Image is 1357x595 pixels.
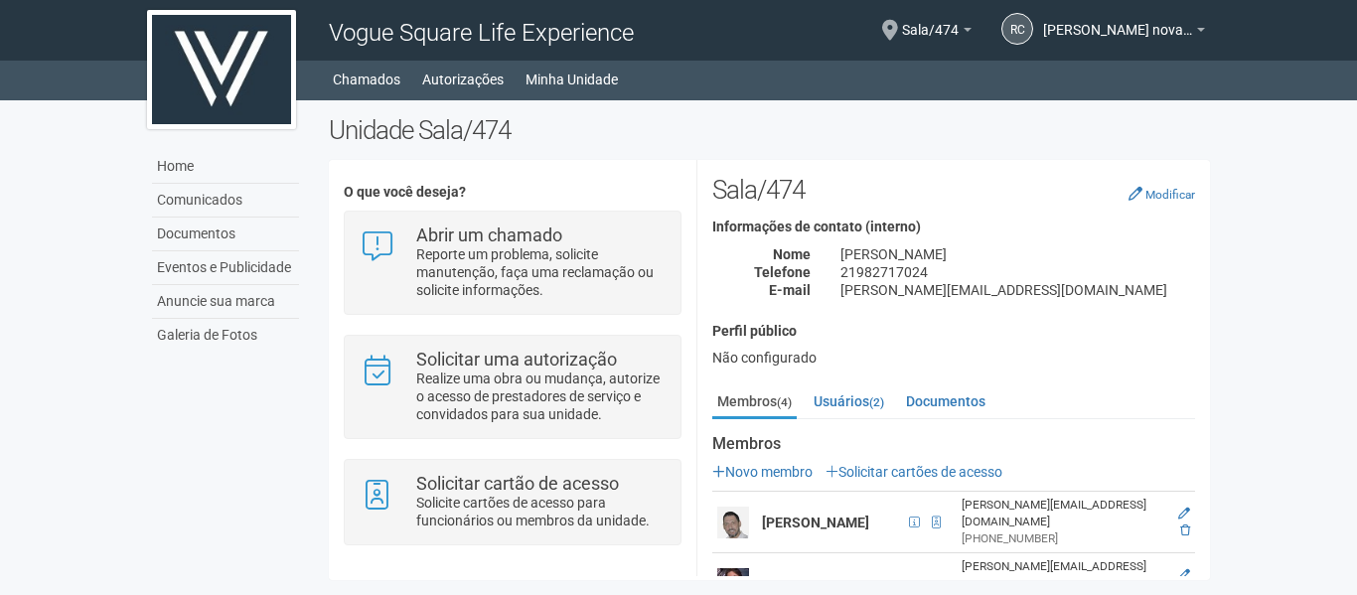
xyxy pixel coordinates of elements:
a: Editar membro [1178,568,1190,582]
div: 21982717024 [826,263,1210,281]
div: [PHONE_NUMBER] [962,530,1160,547]
a: rc [1001,13,1033,45]
a: Comunicados [152,184,299,218]
div: [PERSON_NAME][EMAIL_ADDRESS][DOMAIN_NAME] [962,497,1160,530]
a: Solicitar cartão de acesso Solicite cartões de acesso para funcionários ou membros da unidade. [360,475,665,529]
a: Membros(4) [712,386,797,419]
p: Realize uma obra ou mudança, autorize o acesso de prestadores de serviço e convidados para sua un... [416,370,666,423]
h4: O que você deseja? [344,185,680,200]
a: Modificar [1129,186,1195,202]
img: logo.jpg [147,10,296,129]
a: Usuários(2) [809,386,889,416]
span: Vogue Square Life Experience [329,19,634,47]
h2: Unidade Sala/474 [329,115,1210,145]
strong: Solicitar uma autorização [416,349,617,370]
a: Autorizações [422,66,504,93]
a: Novo membro [712,464,813,480]
div: Não configurado [712,349,1195,367]
small: Modificar [1145,188,1195,202]
strong: Solicitar cartão de acesso [416,473,619,494]
h4: Informações de contato (interno) [712,220,1195,234]
a: Editar membro [1178,507,1190,521]
strong: Telefone [754,264,811,280]
a: [PERSON_NAME] novaes [1043,25,1205,41]
p: Reporte um problema, solicite manutenção, faça uma reclamação ou solicite informações. [416,245,666,299]
strong: [PERSON_NAME] [762,515,869,530]
h4: Perfil público [712,324,1195,339]
small: (2) [869,395,884,409]
h2: Sala/474 [712,175,1195,205]
span: renato coutinho novaes [1043,3,1192,38]
a: Solicitar uma autorização Realize uma obra ou mudança, autorize o acesso de prestadores de serviç... [360,351,665,423]
a: Chamados [333,66,400,93]
strong: Nome [773,246,811,262]
a: Eventos e Publicidade [152,251,299,285]
a: Excluir membro [1180,523,1190,537]
a: Galeria de Fotos [152,319,299,352]
strong: Abrir um chamado [416,224,562,245]
div: [PERSON_NAME][EMAIL_ADDRESS][DOMAIN_NAME] [826,281,1210,299]
a: Documentos [152,218,299,251]
div: [PERSON_NAME][EMAIL_ADDRESS][DOMAIN_NAME] [962,558,1160,592]
strong: E-mail [769,282,811,298]
span: Sala/474 [902,3,959,38]
a: Abrir um chamado Reporte um problema, solicite manutenção, faça uma reclamação ou solicite inform... [360,226,665,299]
a: Minha Unidade [526,66,618,93]
img: user.png [717,507,749,538]
small: (4) [777,395,792,409]
p: Solicite cartões de acesso para funcionários ou membros da unidade. [416,494,666,529]
a: Home [152,150,299,184]
strong: [PERSON_NAME] [762,576,869,592]
a: Anuncie sua marca [152,285,299,319]
a: Documentos [901,386,990,416]
div: [PERSON_NAME] [826,245,1210,263]
strong: Membros [712,435,1195,453]
a: Sala/474 [902,25,972,41]
a: Solicitar cartões de acesso [826,464,1002,480]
